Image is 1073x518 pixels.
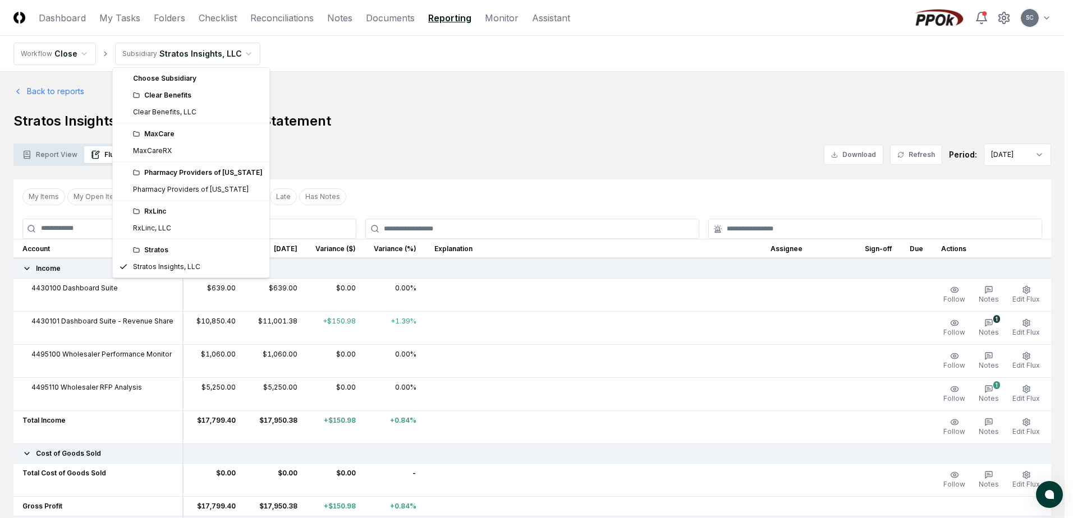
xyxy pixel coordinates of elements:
[133,184,249,195] div: Pharmacy Providers of [US_STATE]
[133,262,200,272] div: Stratos Insights, LLC
[133,245,263,255] div: Stratos
[133,206,263,216] div: RxLinc
[133,146,172,156] div: MaxCareRX
[115,70,267,87] div: Choose Subsidiary
[133,223,171,233] div: RxLinc, LLC
[133,90,263,100] div: Clear Benefits
[133,129,263,139] div: MaxCare
[133,168,263,178] div: Pharmacy Providers of [US_STATE]
[133,107,196,117] div: Clear Benefits, LLC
